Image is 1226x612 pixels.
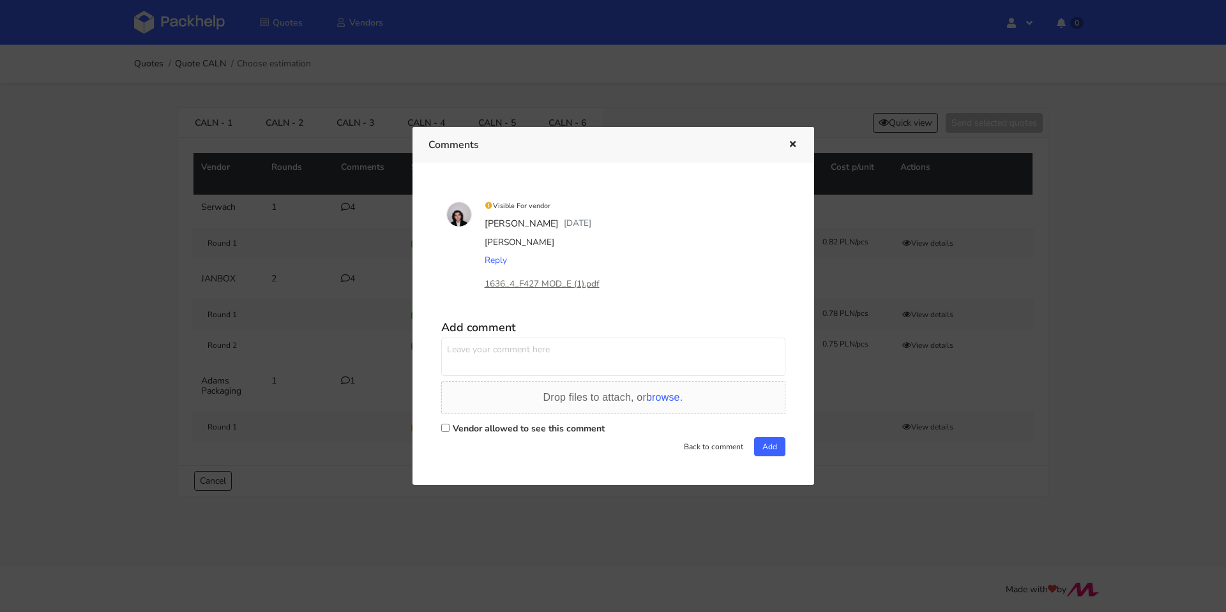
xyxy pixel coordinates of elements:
[676,437,752,456] button: Back to comment
[754,437,785,456] button: Add
[441,320,785,335] h5: Add comment
[447,202,471,227] img: EAIyIRU0dAq65ppaJAwWYtlGmUWQIa1qVSd.jpg
[482,214,561,234] div: [PERSON_NAME]
[543,392,683,403] span: Drop files to attach, or
[561,214,594,234] div: [DATE]
[453,422,605,435] label: Vendor allowed to see this comment
[428,136,769,154] h3: Comments
[485,254,507,266] span: Reply
[485,277,612,291] a: 1636_4_F427 MOD_E (1).pdf
[485,201,551,211] small: Visible For vendor
[482,234,780,251] div: [PERSON_NAME]
[646,392,683,403] span: browse.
